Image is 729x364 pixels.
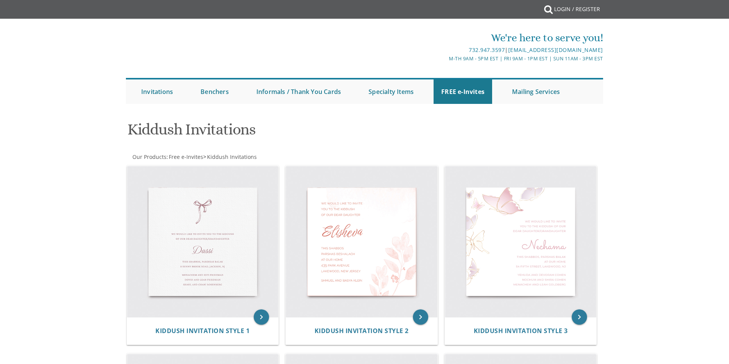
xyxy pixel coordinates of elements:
a: Kiddush Invitations [206,153,257,160]
a: keyboard_arrow_right [572,309,587,325]
a: Kiddush Invitation Style 2 [315,327,409,335]
div: M-Th 9am - 5pm EST | Fri 9am - 1pm EST | Sun 11am - 3pm EST [285,55,603,63]
div: | [285,45,603,55]
img: Kiddush Invitation Style 2 [286,166,437,317]
a: keyboard_arrow_right [254,309,269,325]
div: : [126,153,365,161]
a: Our Products [132,153,166,160]
a: Kiddush Invitation Style 3 [474,327,568,335]
a: Specialty Items [361,79,421,104]
img: Kiddush Invitation Style 1 [127,166,279,317]
div: We're here to serve you! [285,30,603,45]
h1: Kiddush Invitations [127,121,440,144]
span: Kiddush Invitation Style 3 [474,327,568,335]
a: [EMAIL_ADDRESS][DOMAIN_NAME] [508,46,603,53]
a: 732.947.3597 [469,46,505,53]
img: Kiddush Invitation Style 3 [445,166,597,317]
span: Kiddush Invitations [207,153,257,160]
a: FREE e-Invites [434,79,492,104]
a: keyboard_arrow_right [413,309,428,325]
a: Kiddush Invitation Style 1 [155,327,250,335]
span: Kiddush Invitation Style 1 [155,327,250,335]
span: > [203,153,257,160]
a: Informals / Thank You Cards [249,79,349,104]
a: Free e-Invites [168,153,203,160]
span: Free e-Invites [169,153,203,160]
a: Invitations [134,79,181,104]
span: Kiddush Invitation Style 2 [315,327,409,335]
a: Benchers [193,79,236,104]
a: Mailing Services [504,79,568,104]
